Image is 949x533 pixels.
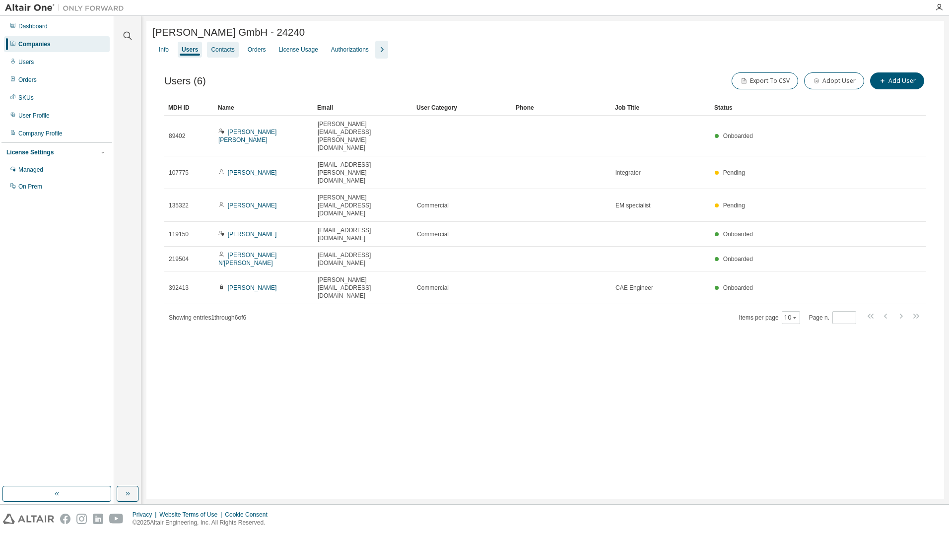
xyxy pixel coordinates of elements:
div: Managed [18,166,43,174]
span: 219504 [169,255,189,263]
span: [PERSON_NAME][EMAIL_ADDRESS][DOMAIN_NAME] [318,276,408,300]
a: [PERSON_NAME] [228,231,277,238]
span: 119150 [169,230,189,238]
span: Onboarded [723,284,753,291]
button: 10 [784,314,798,322]
span: 89402 [169,132,185,140]
span: 392413 [169,284,189,292]
div: Website Terms of Use [159,511,225,519]
span: 107775 [169,169,189,177]
img: youtube.svg [109,514,124,524]
a: [PERSON_NAME] [228,202,277,209]
div: Status [714,100,867,116]
span: Pending [723,169,745,176]
span: [PERSON_NAME] GmbH - 24240 [152,27,305,38]
img: facebook.svg [60,514,70,524]
div: Company Profile [18,130,63,137]
div: Email [317,100,408,116]
span: [EMAIL_ADDRESS][DOMAIN_NAME] [318,251,408,267]
span: 135322 [169,201,189,209]
span: Commercial [417,201,449,209]
button: Add User [870,72,924,89]
span: Onboarded [723,231,753,238]
span: [PERSON_NAME][EMAIL_ADDRESS][DOMAIN_NAME] [318,194,408,217]
div: Phone [516,100,607,116]
span: CAE Engineer [615,284,653,292]
span: Onboarded [723,256,753,263]
a: [PERSON_NAME] N'[PERSON_NAME] [218,252,276,266]
div: Orders [18,76,37,84]
span: Commercial [417,230,449,238]
div: Companies [18,40,51,48]
div: Orders [248,46,266,54]
span: Showing entries 1 through 6 of 6 [169,314,246,321]
span: [EMAIL_ADDRESS][DOMAIN_NAME] [318,226,408,242]
div: Contacts [211,46,234,54]
span: Users (6) [164,75,206,87]
span: Onboarded [723,133,753,139]
span: EM specialist [615,201,651,209]
div: SKUs [18,94,34,102]
a: [PERSON_NAME] [PERSON_NAME] [218,129,276,143]
span: Items per page [739,311,800,324]
span: integrator [615,169,641,177]
span: Commercial [417,284,449,292]
div: Authorizations [331,46,369,54]
div: On Prem [18,183,42,191]
div: Dashboard [18,22,48,30]
img: Altair One [5,3,129,13]
div: MDH ID [168,100,210,116]
a: [PERSON_NAME] [228,169,277,176]
div: Name [218,100,309,116]
button: Adopt User [804,72,864,89]
img: instagram.svg [76,514,87,524]
img: linkedin.svg [93,514,103,524]
div: Info [159,46,169,54]
div: User Category [416,100,508,116]
div: Privacy [133,511,159,519]
div: Users [182,46,198,54]
div: Users [18,58,34,66]
img: altair_logo.svg [3,514,54,524]
button: Export To CSV [732,72,798,89]
span: Page n. [809,311,856,324]
div: Cookie Consent [225,511,273,519]
div: License Settings [6,148,54,156]
span: [PERSON_NAME][EMAIL_ADDRESS][PERSON_NAME][DOMAIN_NAME] [318,120,408,152]
p: © 2025 Altair Engineering, Inc. All Rights Reserved. [133,519,273,527]
span: [EMAIL_ADDRESS][PERSON_NAME][DOMAIN_NAME] [318,161,408,185]
div: License Usage [278,46,318,54]
a: [PERSON_NAME] [228,284,277,291]
div: User Profile [18,112,50,120]
div: Job Title [615,100,706,116]
span: Pending [723,202,745,209]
